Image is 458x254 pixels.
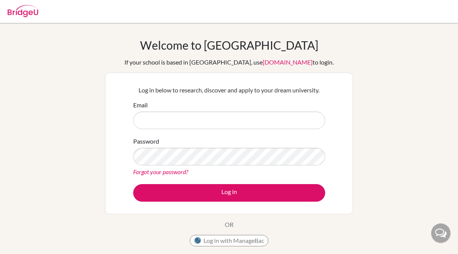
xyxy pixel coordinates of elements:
[225,220,234,229] p: OR
[133,184,325,202] button: Log in
[133,86,325,95] p: Log in below to research, discover and apply to your dream university.
[140,38,318,52] h1: Welcome to [GEOGRAPHIC_DATA]
[133,168,188,175] a: Forgot your password?
[263,58,313,66] a: [DOMAIN_NAME]
[190,235,268,246] button: Log in with ManageBac
[8,5,38,17] img: Bridge-U
[133,137,159,146] label: Password
[133,100,148,110] label: Email
[124,58,334,67] div: If your school is based in [GEOGRAPHIC_DATA], use to login.
[16,5,32,12] span: Help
